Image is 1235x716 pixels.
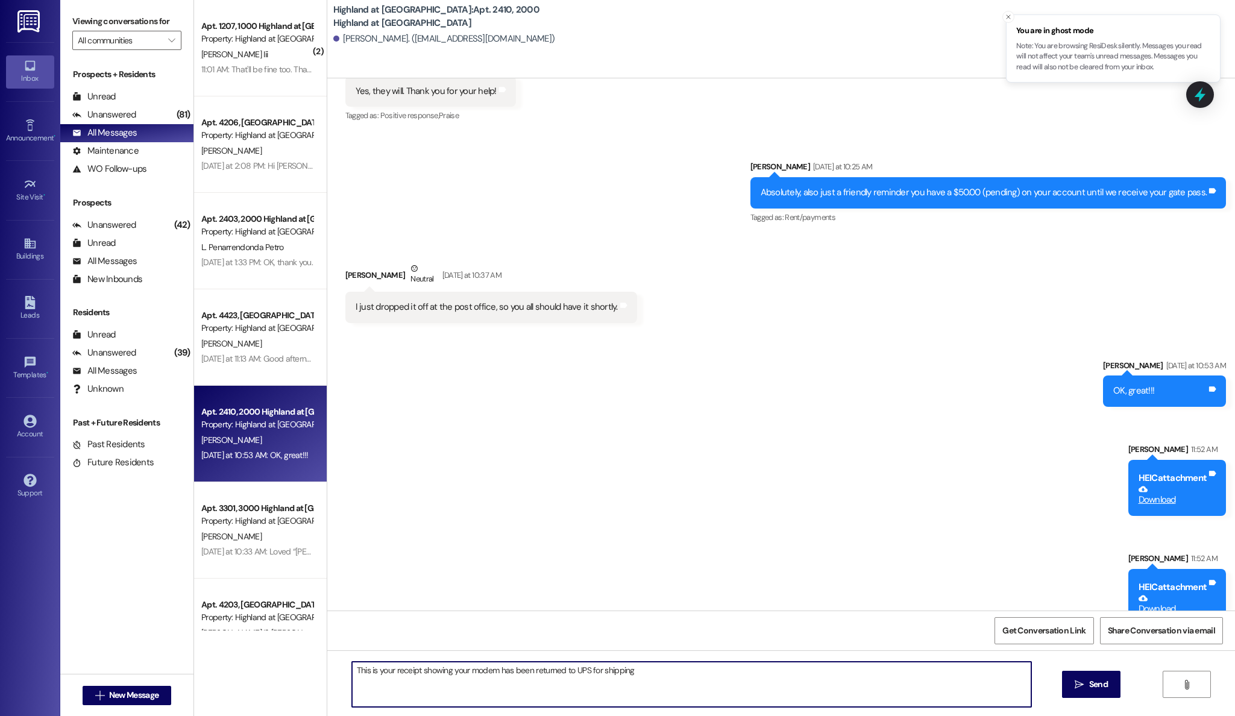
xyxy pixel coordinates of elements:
span: [PERSON_NAME] [271,627,331,638]
button: Close toast [1002,11,1014,23]
p: Note: You are browsing ResiDesk silently. Messages you read will not affect your team's unread me... [1016,41,1210,73]
div: Apt. 1207, 1000 Highland at [GEOGRAPHIC_DATA] [201,20,313,33]
div: [PERSON_NAME]. ([EMAIL_ADDRESS][DOMAIN_NAME]) [333,33,555,45]
div: [PERSON_NAME] [345,262,637,292]
div: Property: Highland at [GEOGRAPHIC_DATA] [201,322,313,334]
b: HEIC attachment [1139,472,1207,484]
div: Apt. 4203, [GEOGRAPHIC_DATA] at [GEOGRAPHIC_DATA] [201,598,313,611]
span: [PERSON_NAME] [201,435,262,445]
div: (81) [174,105,193,124]
div: (42) [171,216,193,234]
div: Property: Highland at [GEOGRAPHIC_DATA] [201,611,313,624]
div: [DATE] at 10:25 AM [810,160,872,173]
div: [DATE] at 11:13 AM: Good afternoon, I just spoke with our mail carrier. She said its fine that yo... [201,353,1154,364]
span: L. Penarrendonda Petro [201,242,284,253]
a: Account [6,411,54,444]
div: (39) [171,344,193,362]
div: Property: Highland at [GEOGRAPHIC_DATA] [201,418,313,431]
a: Leads [6,292,54,325]
div: Property: Highland at [GEOGRAPHIC_DATA] [201,33,313,45]
div: Unread [72,328,116,341]
div: Residents [60,306,193,319]
div: Unknown [72,383,124,395]
a: Inbox [6,55,54,88]
div: Unanswered [72,347,136,359]
span: New Message [109,689,159,702]
a: Site Visit • [6,174,54,207]
span: Rent/payments [785,212,835,222]
div: Property: Highland at [GEOGRAPHIC_DATA] [201,225,313,238]
div: Neutral [408,262,436,287]
input: All communities [78,31,162,50]
div: [DATE] at 2:08 PM: Hi [PERSON_NAME], you have some flowers waiting for you in the lobby :) [201,160,522,171]
div: [PERSON_NAME] [1103,359,1226,376]
span: • [54,132,55,140]
span: Get Conversation Link [1002,624,1086,637]
label: Viewing conversations for [72,12,181,31]
div: Maintenance [72,145,139,157]
span: [PERSON_NAME] [201,145,262,156]
div: [DATE] at 10:33 AM: Loved “[PERSON_NAME] (Highland at [GEOGRAPHIC_DATA]): Thank you, I have submi... [201,546,667,557]
div: [DATE] at 10:53 AM: OK, great!!! [201,450,309,460]
div: Apt. 2403, 2000 Highland at [GEOGRAPHIC_DATA] [201,213,313,225]
a: Support [6,470,54,503]
div: [DATE] at 1:33 PM: OK, thank you. [201,257,313,268]
div: Future Residents [72,456,154,469]
div: Apt. 4206, [GEOGRAPHIC_DATA] at [GEOGRAPHIC_DATA] [201,116,313,129]
div: [DATE] at 10:53 AM [1163,359,1226,372]
div: OK, great!!! [1113,385,1154,397]
div: New Inbounds [72,273,142,286]
img: ResiDesk Logo [17,10,42,33]
div: [PERSON_NAME] [1128,552,1227,569]
div: Apt. 4423, [GEOGRAPHIC_DATA] at [GEOGRAPHIC_DATA] [201,309,313,322]
div: [PERSON_NAME] [1128,443,1227,460]
div: 11:52 AM [1188,552,1218,565]
div: Prospects [60,196,193,209]
a: Download [1139,594,1207,615]
span: [PERSON_NAME] [201,531,262,542]
div: WO Follow-ups [72,163,146,175]
div: Yes, they will. Thank you for your help! [356,85,497,98]
div: All Messages [72,127,137,139]
button: Get Conversation Link [995,617,1093,644]
div: I just dropped it off at the post office, so you all should have it shortly. [356,301,618,313]
div: Past Residents [72,438,145,451]
div: Property: Highland at [GEOGRAPHIC_DATA] [201,129,313,142]
span: [PERSON_NAME] Iii [201,627,271,638]
div: Apt. 3301, 3000 Highland at [GEOGRAPHIC_DATA] [201,502,313,515]
button: New Message [83,686,172,705]
span: • [43,191,45,199]
div: Apt. 2410, 2000 Highland at [GEOGRAPHIC_DATA] [201,406,313,418]
button: Send [1062,671,1120,698]
i:  [1182,680,1191,689]
span: Praise [439,110,459,121]
b: HEIC attachment [1139,581,1207,593]
textarea: This is your receipt showing your modem has been returned to UPS for shipping [352,662,1032,707]
span: • [46,369,48,377]
div: Tagged as: [750,209,1227,226]
div: [DATE] at 10:37 AM [439,269,501,281]
div: Unread [72,237,116,250]
div: Unanswered [72,219,136,231]
div: Absolutely, also just a friendly reminder you have a $50.00 (pending) on your account until we re... [761,186,1207,199]
span: [PERSON_NAME] [201,338,262,349]
div: Tagged as: [345,107,516,124]
div: 11:52 AM [1188,443,1218,456]
div: Unread [72,90,116,103]
div: [PERSON_NAME] [750,160,1227,177]
a: Buildings [6,233,54,266]
span: [PERSON_NAME] Iii [201,49,268,60]
span: Send [1089,678,1108,691]
div: Property: Highland at [GEOGRAPHIC_DATA] [201,515,313,527]
div: Prospects + Residents [60,68,193,81]
div: All Messages [72,365,137,377]
span: You are in ghost mode [1016,25,1210,37]
div: Unanswered [72,108,136,121]
i:  [95,691,104,700]
a: Download [1139,485,1207,506]
div: Past + Future Residents [60,416,193,429]
b: Highland at [GEOGRAPHIC_DATA]: Apt. 2410, 2000 Highland at [GEOGRAPHIC_DATA] [333,4,574,30]
span: Share Conversation via email [1108,624,1215,637]
div: 11:01 AM: That'll be fine too. Thank you! [201,64,332,75]
button: Share Conversation via email [1100,617,1223,644]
